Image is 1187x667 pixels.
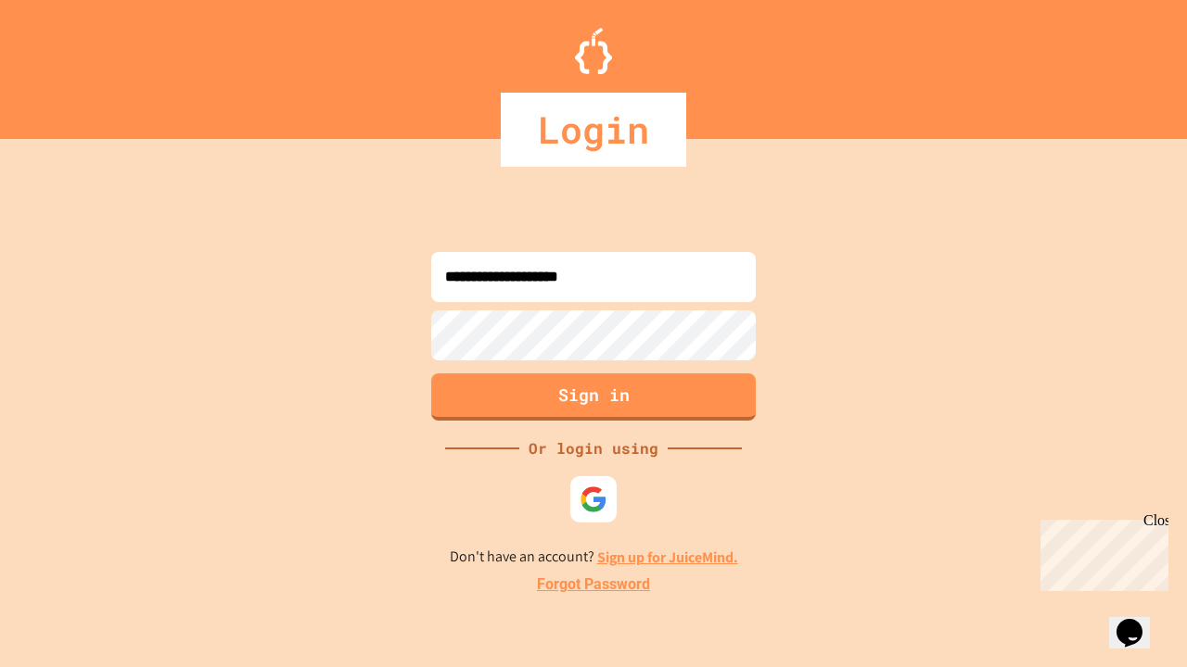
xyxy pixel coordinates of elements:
iframe: chat widget [1033,512,1168,591]
div: Chat with us now!Close [7,7,128,118]
img: Logo.svg [575,28,612,74]
div: Login [501,93,686,167]
img: google-icon.svg [580,485,607,513]
div: Or login using [519,437,668,459]
p: Don't have an account? [450,546,738,569]
button: Sign in [431,373,756,421]
a: Forgot Password [537,573,650,596]
iframe: chat widget [1109,593,1168,648]
a: Sign up for JuiceMind. [597,547,738,567]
